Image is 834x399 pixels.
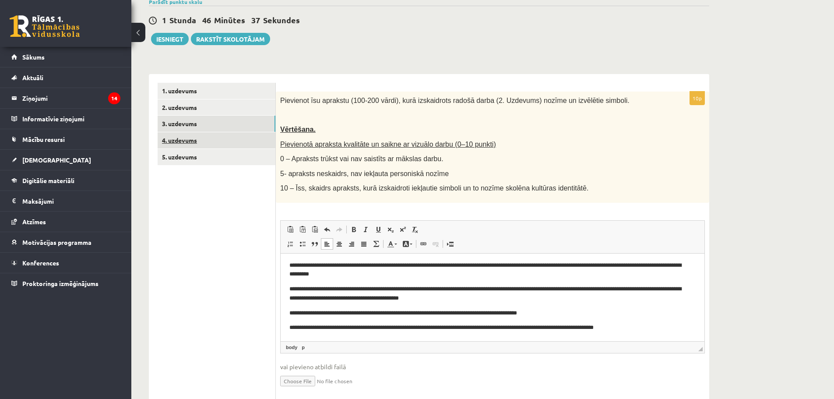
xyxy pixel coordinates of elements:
[321,238,333,250] a: Align Left
[11,67,120,88] a: Aktuāli
[251,15,260,25] span: 37
[384,238,400,250] a: Text Colour
[22,218,46,226] span: Atzīmes
[11,273,120,293] a: Proktoringa izmēģinājums
[284,224,296,235] a: Paste (Ctrl+V)
[280,170,449,177] span: 5- apraksts neskaidrs, nav iekļauta personiskā nozīme
[429,238,442,250] a: Unlink
[11,88,120,108] a: Ziņojumi14
[284,343,299,351] a: body element
[345,238,358,250] a: Align Right
[108,92,120,104] i: 14
[158,83,275,99] a: 1. uzdevums
[11,129,120,149] a: Mācību resursi
[280,97,630,104] span: Pievienot īsu aprakstu (100-200 vārdi), kurā izskaidrots radošā darba (2. Uzdevums) nozīme un izv...
[158,132,275,148] a: 4. uzdevums
[333,224,345,235] a: Redo (Ctrl+Y)
[158,99,275,116] a: 2. uzdevums
[333,238,345,250] a: Centre
[444,238,456,250] a: Insert Page Break for Printing
[11,191,120,211] a: Maksājumi
[11,150,120,170] a: [DEMOGRAPHIC_DATA]
[296,238,309,250] a: Insert/Remove Bulleted List
[162,15,166,25] span: 1
[300,343,306,351] a: p element
[202,15,211,25] span: 46
[11,253,120,273] a: Konferences
[280,184,588,192] span: 10 – Īss, skaidrs apraksts, kurā izskaidroti iekļautie simboli un to nozīme skolēna kultūras iden...
[169,15,196,25] span: Stunda
[22,135,65,143] span: Mācību resursi
[191,33,270,45] a: Rakstīt skolotājam
[309,224,321,235] a: Paste from Word
[11,47,120,67] a: Sākums
[409,224,421,235] a: Remove Format
[690,91,705,105] p: 10p
[22,279,99,287] span: Proktoringa izmēģinājums
[22,156,91,164] span: [DEMOGRAPHIC_DATA]
[372,224,384,235] a: Underline (Ctrl+U)
[384,224,397,235] a: Subscript
[151,33,189,45] button: Iesniegt
[11,232,120,252] a: Motivācijas programma
[321,224,333,235] a: Undo (Ctrl+Z)
[214,15,245,25] span: Minūtes
[22,88,120,108] legend: Ziņojumi
[11,212,120,232] a: Atzīmes
[22,259,59,267] span: Konferences
[309,238,321,250] a: Block Quote
[10,15,80,37] a: Rīgas 1. Tālmācības vidusskola
[158,116,275,132] a: 3. uzdevums
[370,238,382,250] a: Math
[280,141,496,148] span: Pievienotā apraksta kvalitāte un saikne ar vizuālo darbu (0–10 punkti)
[280,362,705,371] span: vai pievieno atbildi failā
[348,224,360,235] a: Bold (Ctrl+B)
[284,238,296,250] a: Insert/Remove Numbered List
[280,155,443,162] span: 0 – Apraksts trūkst vai nav saistīts ar mākslas darbu.
[158,149,275,165] a: 5. uzdevums
[698,347,703,351] span: Drag to resize
[280,126,316,133] span: Vērtēšana.
[397,224,409,235] a: Superscript
[22,53,45,61] span: Sākums
[281,254,704,341] iframe: Rich Text Editor, wiswyg-editor-user-answer-47433930512420
[22,191,120,211] legend: Maksājumi
[417,238,429,250] a: Link (Ctrl+K)
[296,224,309,235] a: Paste as plain text (Ctrl+Shift+V)
[11,170,120,191] a: Digitālie materiāli
[22,238,91,246] span: Motivācijas programma
[263,15,300,25] span: Sekundes
[400,238,415,250] a: Background Colour
[358,238,370,250] a: Justify
[22,177,74,184] span: Digitālie materiāli
[11,109,120,129] a: Informatīvie ziņojumi
[22,74,43,81] span: Aktuāli
[22,109,120,129] legend: Informatīvie ziņojumi
[360,224,372,235] a: Italic (Ctrl+I)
